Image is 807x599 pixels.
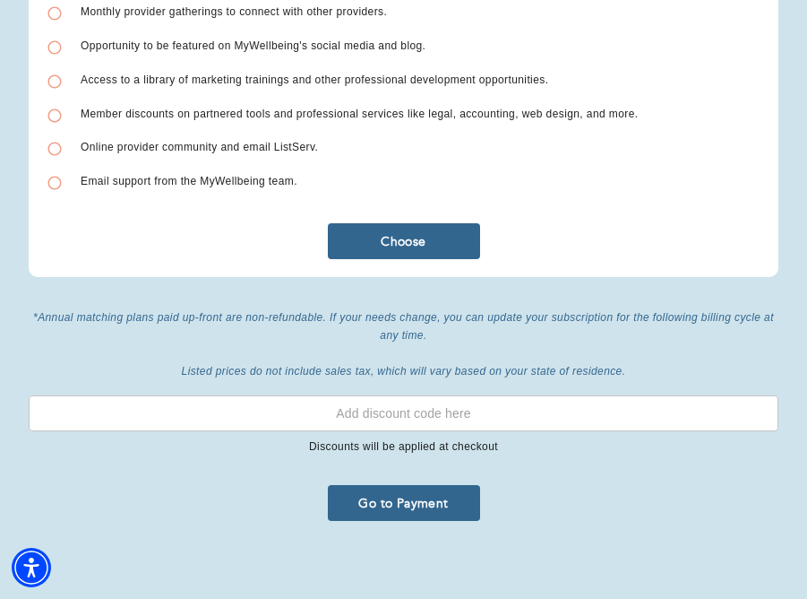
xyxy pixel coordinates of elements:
[335,233,473,250] span: Choose
[81,141,318,153] span: Online provider community and email ListServ.
[81,175,297,187] span: Email support from the MyWellbeing team.
[81,5,387,18] span: Monthly provider gatherings to connect with other providers.
[328,485,480,521] button: Go to Payment
[81,74,548,86] span: Access to a library of marketing trainings and other professional development opportunities.
[335,495,473,512] span: Go to Payment
[81,39,425,52] span: Opportunity to be featured on MyWellbeing's social media and blog.
[12,548,51,587] div: Accessibility Menu
[33,311,774,378] i: *Annual matching plans paid up-front are non-refundable. If your needs change, you can update you...
[309,438,498,456] p: Discounts will be applied at checkout
[29,395,778,432] input: Add discount code here
[81,108,638,120] span: Member discounts on partnered tools and professional services like legal, accounting, web design,...
[328,223,480,259] button: Choose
